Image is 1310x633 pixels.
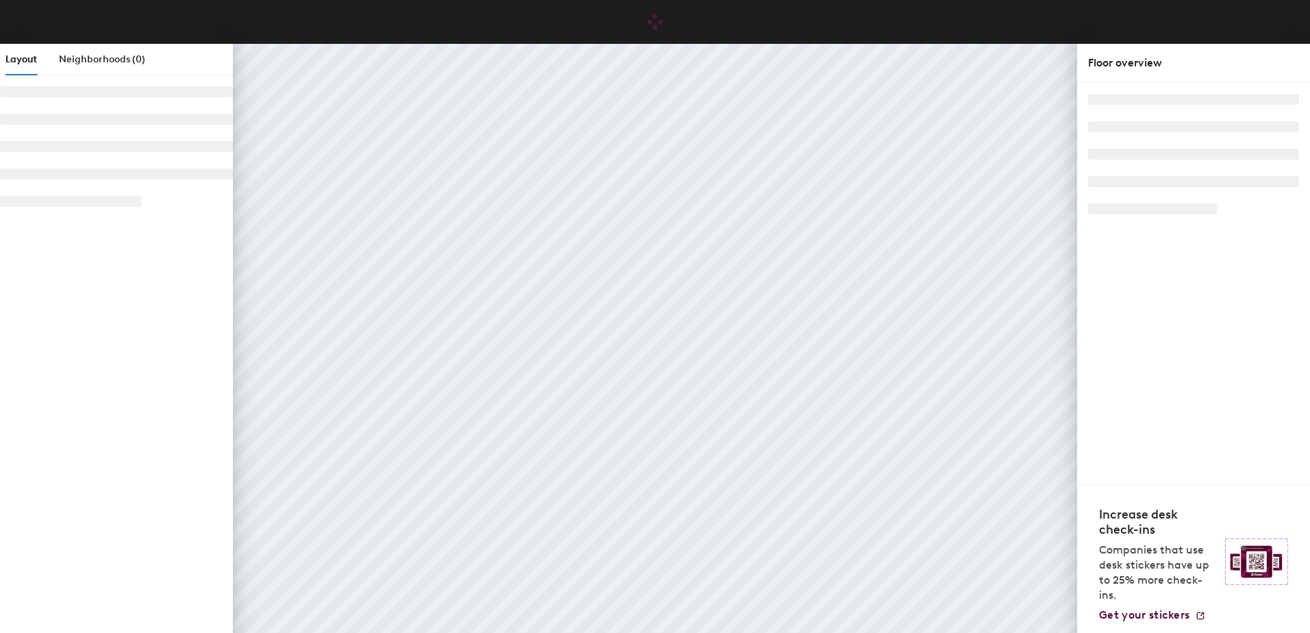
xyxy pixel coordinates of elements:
[1225,538,1288,585] img: Sticker logo
[1088,55,1299,71] div: Floor overview
[5,53,37,65] span: Layout
[59,53,145,65] span: Neighborhoods (0)
[1099,608,1206,622] a: Get your stickers
[1099,608,1189,621] span: Get your stickers
[1099,507,1217,537] h4: Increase desk check-ins
[1099,543,1217,603] p: Companies that use desk stickers have up to 25% more check-ins.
